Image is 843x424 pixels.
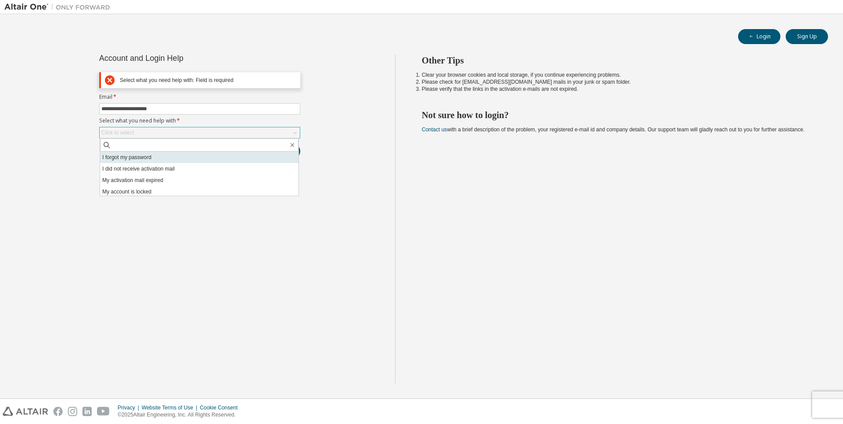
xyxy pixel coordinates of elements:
[118,404,142,411] div: Privacy
[3,407,48,416] img: altair_logo.svg
[100,152,298,163] li: I forgot my password
[97,407,110,416] img: youtube.svg
[4,3,115,11] img: Altair One
[120,77,296,84] div: Select what you need help with: Field is required
[82,407,92,416] img: linkedin.svg
[118,411,243,419] p: © 2025 Altair Engineering, Inc. All Rights Reserved.
[100,127,300,138] div: Click to select
[200,404,242,411] div: Cookie Consent
[99,93,300,100] label: Email
[68,407,77,416] img: instagram.svg
[422,86,813,93] li: Please verify that the links in the activation e-mails are not expired.
[53,407,63,416] img: facebook.svg
[99,117,300,124] label: Select what you need help with
[422,55,813,66] h2: Other Tips
[738,29,780,44] button: Login
[422,126,447,133] a: Contact us
[422,126,805,133] span: with a brief description of the problem, your registered e-mail id and company details. Our suppo...
[99,55,260,62] div: Account and Login Help
[422,78,813,86] li: Please check for [EMAIL_ADDRESS][DOMAIN_NAME] mails in your junk or spam folder.
[142,404,200,411] div: Website Terms of Use
[101,129,134,136] div: Click to select
[422,71,813,78] li: Clear your browser cookies and local storage, if you continue experiencing problems.
[786,29,828,44] button: Sign Up
[422,109,813,121] h2: Not sure how to login?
